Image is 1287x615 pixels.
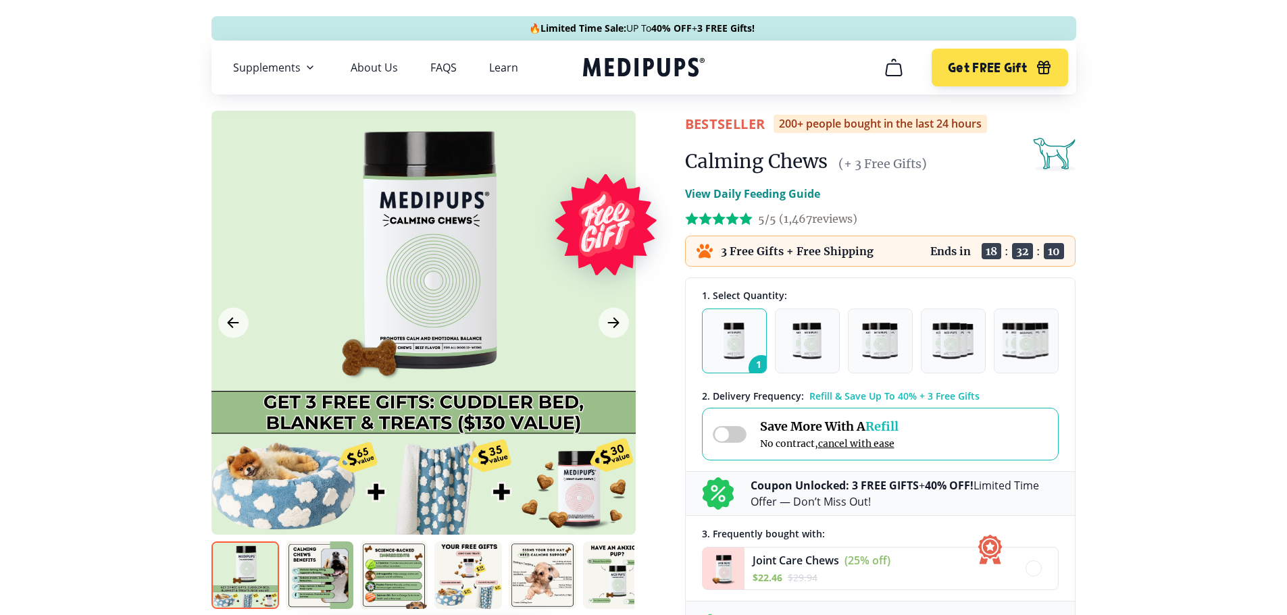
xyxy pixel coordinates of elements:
[360,541,428,609] img: Calming Chews | Natural Dog Supplements
[1012,243,1033,259] span: 32
[703,547,745,589] img: Joint Care Chews - Medipups
[1005,244,1009,258] span: :
[862,323,897,359] img: Pack of 3 - Natural Dog Supplements
[865,419,899,434] span: Refill
[233,59,318,76] button: Supplements
[749,355,774,381] span: 1
[1002,323,1051,359] img: Pack of 5 - Natural Dog Supplements
[211,541,279,609] img: Calming Chews | Natural Dog Supplements
[583,55,705,82] a: Medipups
[930,244,971,258] p: Ends in
[233,61,301,74] span: Supplements
[583,541,651,609] img: Calming Chews | Natural Dog Supplements
[489,61,518,74] a: Learn
[982,243,1001,259] span: 18
[1036,244,1040,258] span: :
[434,541,502,609] img: Calming Chews | Natural Dog Supplements
[685,186,820,202] p: View Daily Feeding Guide
[702,527,825,540] span: 3 . Frequently bought with:
[760,419,899,434] span: Save More With A
[774,115,987,133] div: 200+ people bought in the last 24 hours
[809,390,980,402] span: Refill & Save Up To 40% + 3 Free Gifts
[838,156,927,171] span: (+ 3 Free Gifts)
[932,323,974,359] img: Pack of 4 - Natural Dog Supplements
[932,49,1067,86] button: Get FREE Gift
[751,477,1059,510] p: + Limited Time Offer — Don’t Miss Out!
[878,51,910,84] button: cart
[788,571,817,584] span: $ 29.94
[753,553,839,568] span: Joint Care Chews
[844,553,890,568] span: (25% off)
[758,212,857,225] span: 5/5 ( 1,467 reviews)
[721,244,874,258] p: 3 Free Gifts + Free Shipping
[948,60,1027,76] span: Get FREE Gift
[702,390,804,402] span: 2 . Delivery Frequency:
[351,61,398,74] a: About Us
[218,308,249,338] button: Previous Image
[751,478,919,493] b: Coupon Unlocked: 3 FREE GIFTS
[685,149,828,173] h1: Calming Chews
[760,437,899,450] span: No contract,
[702,309,767,373] button: 1
[430,61,457,74] a: FAQS
[753,571,782,584] span: $ 22.46
[724,323,745,359] img: Pack of 1 - Natural Dog Supplements
[509,541,576,609] img: Calming Chews | Natural Dog Supplements
[599,308,629,338] button: Next Image
[925,478,974,493] b: 40% OFF!
[286,541,353,609] img: Calming Chews | Natural Dog Supplements
[818,437,894,450] span: cancel with ease
[529,22,755,35] span: 🔥 UP To +
[792,323,821,359] img: Pack of 2 - Natural Dog Supplements
[1044,243,1064,259] span: 10
[702,289,1059,302] div: 1. Select Quantity:
[685,115,765,133] span: BestSeller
